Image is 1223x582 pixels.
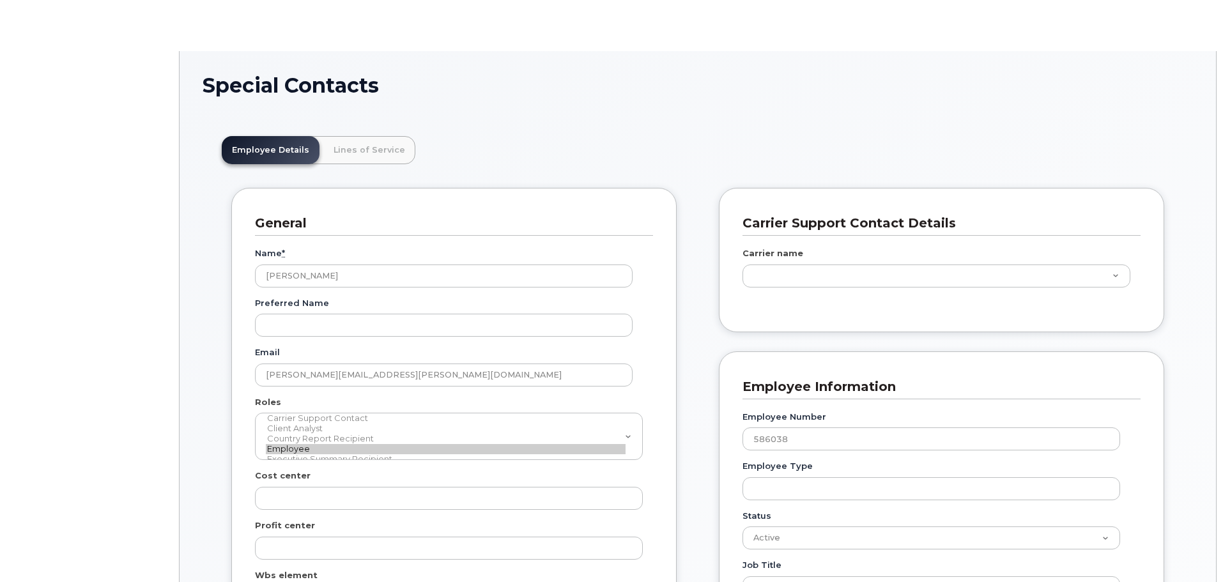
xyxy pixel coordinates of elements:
label: Roles [255,396,281,408]
label: Carrier name [742,247,803,259]
a: Lines of Service [323,136,415,164]
label: Profit center [255,519,315,532]
a: Employee Details [222,136,319,164]
option: Employee [266,444,626,454]
h3: Carrier Support Contact Details [742,215,1131,232]
h3: Employee Information [742,378,1131,395]
label: Name [255,247,285,259]
label: Status [742,510,771,522]
option: Carrier Support Contact [266,413,626,424]
label: Job Title [742,559,781,571]
label: Preferred Name [255,297,329,309]
label: Employee Type [742,460,813,472]
label: Cost center [255,470,311,482]
option: Client Analyst [266,424,626,434]
label: Wbs element [255,569,318,581]
option: Country Report Recipient [266,434,626,444]
label: Email [255,346,280,358]
label: Employee Number [742,411,826,423]
option: Executive Summary Recipient [266,454,626,464]
abbr: required [282,248,285,258]
h3: General [255,215,643,232]
h1: Special Contacts [203,74,1193,96]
